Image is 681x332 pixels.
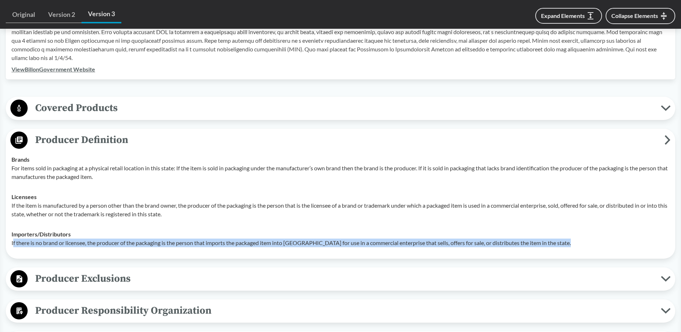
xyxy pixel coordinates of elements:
p: Loremi Dolor Sitame Cons 072 adi elitseddoe te inc utlaboree do mag 5214 Aliquae Adminim. Ven qui... [11,19,670,62]
button: Covered Products [8,99,673,117]
strong: Licensees [11,193,37,200]
a: Version 2 [42,6,81,23]
button: Expand Elements [535,8,602,24]
span: Producer Responsibility Organization [28,303,661,319]
button: Producer Exclusions [8,270,673,288]
strong: Importers/​Distributors [11,231,71,238]
p: If there is no brand or licensee, the producer of the packaging is the person that imports the pa... [11,239,670,247]
button: Collapse Elements [606,8,675,24]
span: Producer Definition [28,132,664,148]
p: For items sold in packaging at a physical retail location in this state: If the item is sold in p... [11,164,670,181]
a: Original [6,6,42,23]
strong: Brands [11,156,29,163]
p: If the item is manufactured by a person other than the brand owner, the producer of the packaging... [11,201,670,218]
a: Version 3 [81,6,121,23]
a: ViewBillonGovernment Website [11,66,95,73]
span: Producer Exclusions [28,271,661,287]
button: Producer Responsibility Organization [8,302,673,320]
button: Producer Definition [8,131,673,149]
span: Covered Products [28,100,661,116]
